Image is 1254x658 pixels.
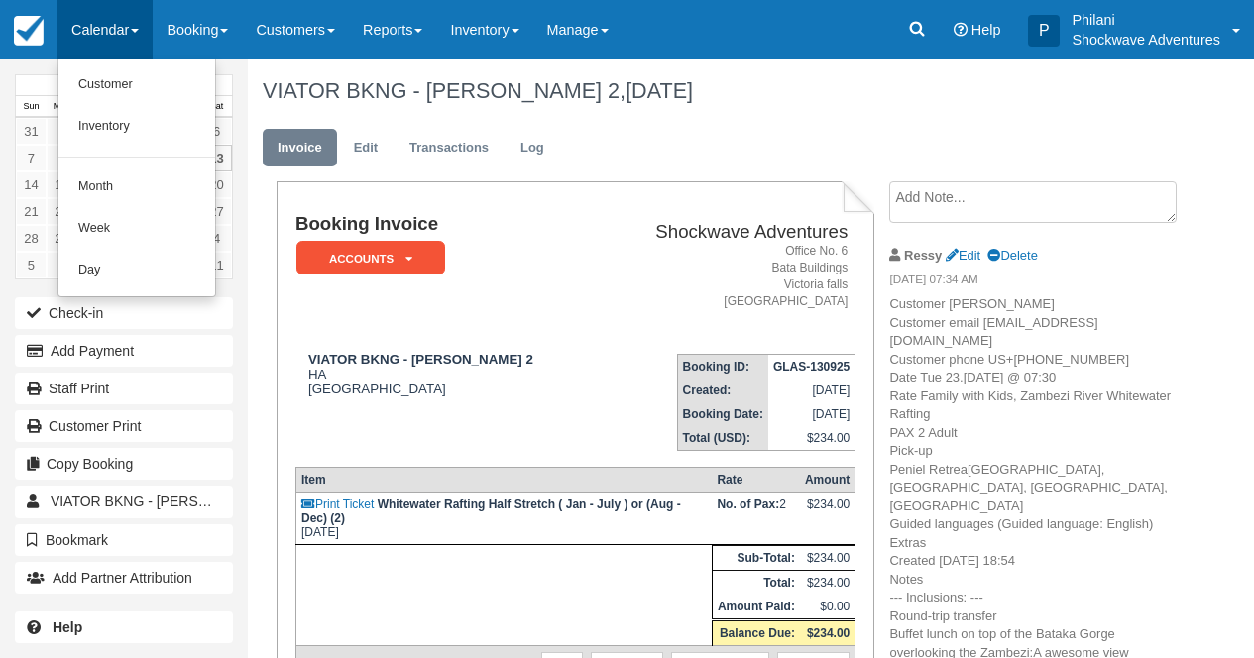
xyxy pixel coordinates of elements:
th: Amount [800,468,855,493]
td: $234.00 [768,426,855,451]
a: 11 [201,252,232,278]
th: Total: [712,571,800,596]
a: 15 [47,171,77,198]
a: VIATOR BKNG - [PERSON_NAME] 2 [15,486,233,517]
a: Month [58,166,215,208]
div: $234.00 [805,497,850,527]
a: Help [15,611,233,643]
a: 5 [16,252,47,278]
p: Philani [1072,10,1220,30]
button: Bookmark [15,524,233,556]
th: Item [295,468,712,493]
a: 8 [47,145,77,171]
button: Add Payment [15,335,233,367]
th: Booking ID: [677,355,768,380]
strong: Whitewater Rafting Half Stretch ( Jan - July ) or (Aug - Dec) (2) [301,497,681,525]
a: Customer [58,64,215,106]
em: ACCOUNTS [296,241,445,275]
a: Invoice [263,129,337,167]
th: Rate [712,468,800,493]
a: Customer Print [15,410,233,442]
strong: GLAS-130925 [773,360,850,374]
span: Help [971,22,1001,38]
a: Staff Print [15,373,233,404]
div: HA [GEOGRAPHIC_DATA] [295,352,594,396]
strong: $234.00 [807,626,850,640]
th: Created: [677,379,768,402]
p: Shockwave Adventures [1072,30,1220,50]
strong: VIATOR BKNG - [PERSON_NAME] 2 [308,352,533,367]
a: 4 [201,225,232,252]
a: Transactions [395,129,504,167]
address: Office No. 6 Bata Buildings Victoria falls [GEOGRAPHIC_DATA] [602,243,848,311]
a: Print Ticket [301,497,374,511]
button: Add Partner Attribution [15,562,233,594]
a: Day [58,250,215,291]
th: Total (USD): [677,426,768,451]
span: VIATOR BKNG - [PERSON_NAME] 2 [51,493,283,509]
td: [DATE] [295,493,712,545]
th: Mon [47,96,77,118]
th: Amount Paid: [712,595,800,620]
b: Help [53,619,82,635]
th: Sat [201,96,232,118]
a: Inventory [58,106,215,148]
a: 21 [16,198,47,225]
td: $0.00 [800,595,855,620]
strong: Ressy [904,248,942,263]
span: [DATE] [626,78,693,103]
a: Edit [946,248,980,263]
a: 14 [16,171,47,198]
th: Balance Due: [712,620,800,646]
td: $234.00 [800,546,855,571]
th: Sun [16,96,47,118]
td: 2 [712,493,800,545]
a: 27 [201,198,232,225]
a: 6 [201,118,232,145]
img: checkfront-main-nav-mini-logo.png [14,16,44,46]
button: Check-in [15,297,233,329]
a: 31 [16,118,47,145]
em: [DATE] 07:34 AM [889,272,1173,293]
a: 6 [47,252,77,278]
th: Booking Date: [677,402,768,426]
a: 20 [201,171,232,198]
a: Edit [339,129,393,167]
ul: Calendar [57,59,216,297]
h2: Shockwave Adventures [602,222,848,243]
a: 28 [16,225,47,252]
strong: No. of Pax [717,497,779,511]
td: [DATE] [768,379,855,402]
td: $234.00 [800,571,855,596]
a: 22 [47,198,77,225]
a: ACCOUNTS [295,240,438,276]
h1: VIATOR BKNG - [PERSON_NAME] 2, [263,79,1174,103]
i: Help [954,23,968,37]
td: [DATE] [768,402,855,426]
a: Week [58,208,215,250]
button: Copy Booking [15,448,233,480]
h1: Booking Invoice [295,214,594,235]
th: Sub-Total: [712,546,800,571]
a: Delete [987,248,1037,263]
a: 1 [47,118,77,145]
div: P [1028,15,1060,47]
a: 29 [47,225,77,252]
a: 7 [16,145,47,171]
a: Log [506,129,559,167]
a: 13 [201,145,232,171]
